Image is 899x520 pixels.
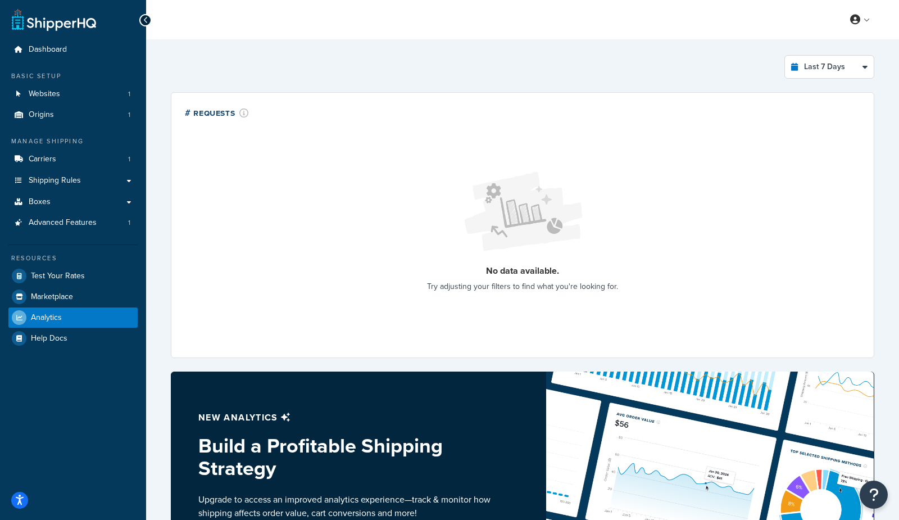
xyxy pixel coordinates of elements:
p: New analytics [198,410,496,426]
p: No data available. [427,263,618,279]
a: Carriers1 [8,149,138,170]
li: Advanced Features [8,212,138,233]
li: Websites [8,84,138,105]
a: Shipping Rules [8,170,138,191]
span: 1 [128,89,130,99]
span: 1 [128,110,130,120]
div: # Requests [185,106,249,119]
span: 1 [128,218,130,228]
span: Boxes [29,197,51,207]
span: Carriers [29,155,56,164]
div: Resources [8,254,138,263]
span: Origins [29,110,54,120]
div: Basic Setup [8,71,138,81]
span: Help Docs [31,334,67,343]
a: Analytics [8,308,138,328]
h3: Build a Profitable Shipping Strategy [198,435,496,479]
span: Marketplace [31,292,73,302]
button: Open Resource Center [860,481,888,509]
span: Websites [29,89,60,99]
img: Loading... [455,163,590,261]
a: Boxes [8,192,138,212]
a: Advanced Features1 [8,212,138,233]
li: Carriers [8,149,138,170]
span: Shipping Rules [29,176,81,186]
span: Test Your Rates [31,272,85,281]
a: Help Docs [8,328,138,349]
li: Origins [8,105,138,125]
div: Manage Shipping [8,137,138,146]
a: Marketplace [8,287,138,307]
a: Test Your Rates [8,266,138,286]
a: Websites1 [8,84,138,105]
span: Analytics [31,313,62,323]
a: Dashboard [8,39,138,60]
a: Origins1 [8,105,138,125]
span: Advanced Features [29,218,97,228]
p: Try adjusting your filters to find what you're looking for. [427,279,618,295]
span: Dashboard [29,45,67,55]
p: Upgrade to access an improved analytics experience—track & monitor how shipping affects order val... [198,493,496,520]
span: 1 [128,155,130,164]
